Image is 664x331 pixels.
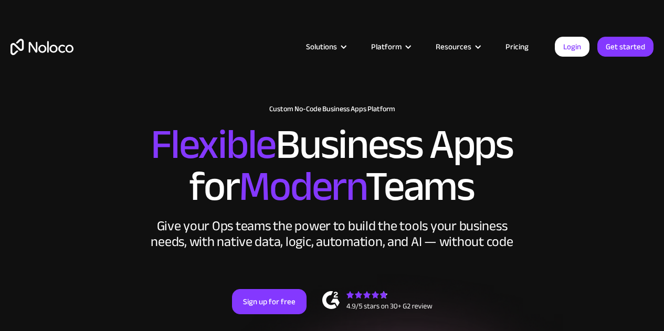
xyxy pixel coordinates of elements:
div: Platform [371,40,402,54]
span: Modern [239,147,365,226]
span: Flexible [151,105,276,184]
div: Platform [358,40,423,54]
div: Give your Ops teams the power to build the tools your business needs, with native data, logic, au... [149,218,516,250]
div: Resources [436,40,471,54]
h1: Custom No-Code Business Apps Platform [10,105,654,113]
a: Login [555,37,589,57]
div: Solutions [293,40,358,54]
a: Get started [597,37,654,57]
a: Sign up for free [232,289,307,314]
div: Solutions [306,40,337,54]
div: Resources [423,40,492,54]
a: Pricing [492,40,542,54]
h2: Business Apps for Teams [10,124,654,208]
a: home [10,39,73,55]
